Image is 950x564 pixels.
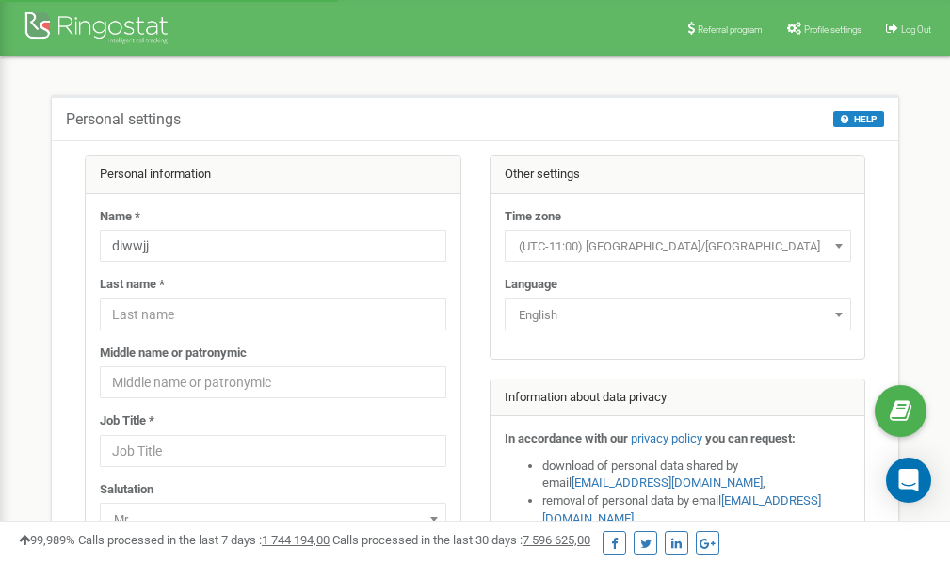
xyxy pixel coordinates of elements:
div: Information about data privacy [491,379,865,417]
span: English [511,302,845,329]
input: Job Title [100,435,446,467]
input: Middle name or patronymic [100,366,446,398]
span: Calls processed in the last 30 days : [332,533,590,547]
label: Job Title * [100,412,154,430]
span: (UTC-11:00) Pacific/Midway [505,230,851,262]
span: Log Out [901,24,931,35]
a: [EMAIL_ADDRESS][DOMAIN_NAME] [572,475,763,490]
label: Middle name or patronymic [100,345,247,363]
li: download of personal data shared by email , [542,458,851,492]
input: Last name [100,298,446,330]
span: Mr. [100,503,446,535]
u: 7 596 625,00 [523,533,590,547]
span: Mr. [106,507,440,533]
span: 99,989% [19,533,75,547]
div: Other settings [491,156,865,194]
li: removal of personal data by email , [542,492,851,527]
strong: In accordance with our [505,431,628,445]
div: Open Intercom Messenger [886,458,931,503]
div: Personal information [86,156,460,194]
label: Last name * [100,276,165,294]
label: Language [505,276,557,294]
button: HELP [833,111,884,127]
label: Time zone [505,208,561,226]
span: (UTC-11:00) Pacific/Midway [511,234,845,260]
input: Name [100,230,446,262]
span: Profile settings [804,24,861,35]
span: Referral program [698,24,763,35]
span: English [505,298,851,330]
u: 1 744 194,00 [262,533,330,547]
span: Calls processed in the last 7 days : [78,533,330,547]
label: Salutation [100,481,153,499]
strong: you can request: [705,431,796,445]
a: privacy policy [631,431,702,445]
h5: Personal settings [66,111,181,128]
label: Name * [100,208,140,226]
